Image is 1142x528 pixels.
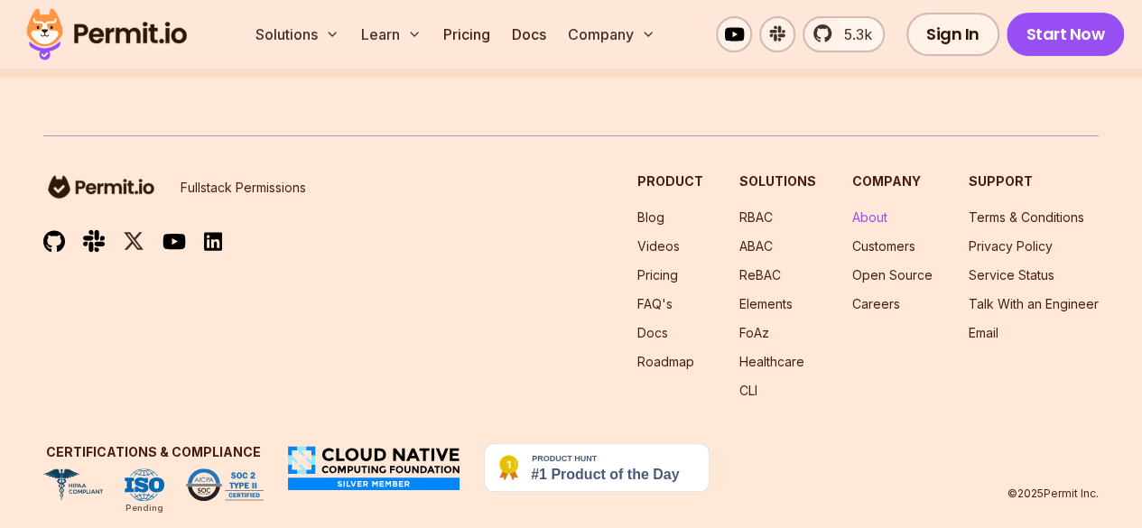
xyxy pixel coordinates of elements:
img: Permit logo [18,4,195,65]
a: Pricing [637,267,678,283]
a: Blog [637,209,664,225]
a: Service Status [969,267,1054,283]
img: ISO [125,468,164,501]
h3: Company [852,172,933,190]
a: 5.3k [803,16,885,52]
a: Elements [739,296,793,311]
a: ABAC [739,238,773,254]
img: github [43,230,65,253]
a: Healthcare [739,354,804,369]
a: Roadmap [637,354,694,369]
img: logo [43,172,159,201]
a: Start Now [1007,13,1125,56]
a: About [852,209,887,225]
button: Learn [354,16,429,52]
a: Docs [505,16,553,52]
a: Sign In [906,13,999,56]
a: RBAC [739,209,773,225]
h3: Certifications & Compliance [43,443,264,461]
a: Email [969,325,998,340]
img: Permit.io - Never build permissions again | Product Hunt [484,443,710,492]
a: Terms & Conditions [969,209,1084,225]
a: FoAz [739,325,769,340]
img: twitter [123,230,144,253]
span: 5.3k [833,23,872,45]
a: Customers [852,238,915,254]
a: ReBAC [739,267,781,283]
a: Docs [637,325,668,340]
img: youtube [162,231,186,252]
h3: Product [637,172,703,190]
a: Pricing [436,16,497,52]
img: linkedin [204,231,222,252]
h3: Support [969,172,1099,190]
img: SOC [186,468,264,501]
img: slack [83,228,105,253]
a: CLI [739,383,757,398]
a: Open Source [852,267,933,283]
a: Careers [852,296,900,311]
div: Pending [125,501,163,515]
h3: Solutions [739,172,816,190]
img: HIPAA [43,468,103,501]
a: FAQ's [637,296,673,311]
p: Fullstack Permissions [181,179,306,197]
a: Talk With an Engineer [969,296,1099,311]
button: Company [561,16,663,52]
button: Solutions [248,16,347,52]
p: © 2025 Permit Inc. [1007,486,1099,501]
a: Privacy Policy [969,238,1053,254]
a: Videos [637,238,680,254]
